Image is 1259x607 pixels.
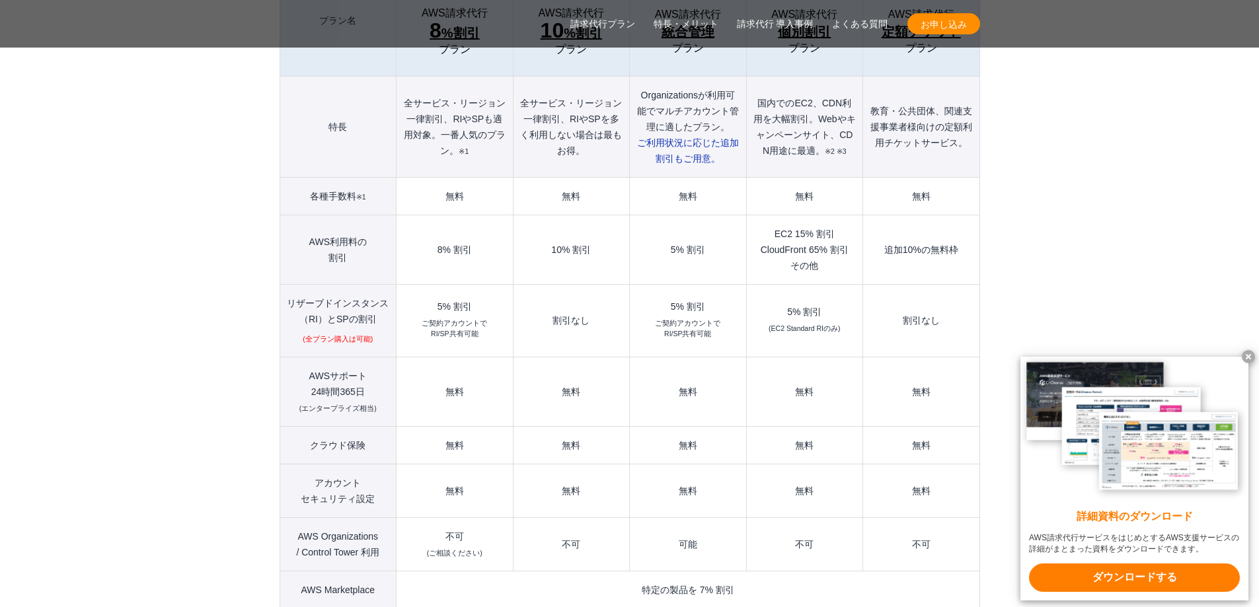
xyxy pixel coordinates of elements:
[280,215,397,285] th: AWS利用料の 割引
[280,426,397,464] th: クラウド保険
[541,20,602,44] span: %割引
[397,426,513,464] td: 無料
[280,464,397,517] th: アカウント セキュリティ設定
[863,426,979,464] td: 無料
[863,464,979,517] td: 無料
[771,9,837,20] span: AWS請求代行
[397,464,513,517] td: 無料
[630,77,746,178] th: Organizationsが利用可能でマルチアカウント管理に適したプラン。
[513,426,629,464] td: 無料
[746,464,862,517] td: 無料
[662,21,714,42] span: 統合管理
[907,17,980,31] span: お申し込み
[403,7,506,55] a: AWS請求代行 8%割引 プラン
[863,178,979,215] td: 無料
[907,13,980,34] a: お申し込み
[672,42,704,54] span: プラン
[397,77,513,178] th: 全サービス・リージョン一律割引、RIやSPも適用対象。一番人気のプラン。
[299,404,377,412] small: (エンタープライズ相当)
[630,178,746,215] td: 無料
[888,9,954,20] span: AWS請求代行
[520,7,623,55] a: AWS請求代行 10%割引プラン
[570,17,635,31] a: 請求代行プラン
[654,17,718,31] a: 特長・メリット
[513,357,629,426] td: 無料
[746,426,862,464] td: 無料
[630,215,746,285] td: 5% 割引
[832,17,888,31] a: よくある質問
[303,334,373,345] small: (全プラン購入は可能)
[637,137,739,164] span: ご利用状況に応じた
[1029,532,1240,555] x-t: AWS請求代行サービスをはじめとするAWS支援サービスの詳細がまとまった資料をダウンロードできます。
[397,178,513,215] td: 無料
[905,42,937,54] span: プラン
[1020,357,1248,600] a: 詳細資料のダウンロード AWS請求代行サービスをはじめとするAWS支援サービスの詳細がまとまった資料をダウンロードできます。 ダウンロードする
[280,77,397,178] th: 特長
[422,318,487,339] small: ご契約アカウントで RI/SP共有可能
[863,517,979,571] td: 不可
[778,21,831,42] span: 個別割引
[422,7,488,19] span: AWS請求代行
[746,178,862,215] td: 無料
[863,285,979,357] td: 割引なし
[513,178,629,215] td: 無料
[1029,509,1240,524] x-t: 詳細資料のダウンロード
[863,357,979,426] td: 無料
[280,178,397,215] th: 各種手数料
[397,357,513,426] td: 無料
[630,517,746,571] td: 可能
[746,517,862,571] td: 不可
[630,357,746,426] td: 無料
[280,357,397,426] th: AWSサポート 24時間365日
[430,18,441,42] span: 8
[397,215,513,285] td: 8% 割引
[825,147,847,155] small: ※2 ※3
[513,285,629,357] td: 割引なし
[753,9,856,54] a: AWS請求代行 個別割引プラン
[870,9,972,54] a: AWS請求代行 定額チケットプラン
[459,147,469,155] small: ※1
[403,302,506,311] div: 5% 割引
[630,426,746,464] td: 無料
[636,9,739,54] a: AWS請求代行 統合管理プラン
[863,215,979,285] td: 追加10%の無料枠
[280,517,397,571] th: AWS Organizations / Control Tower 利用
[541,18,564,42] span: 10
[737,17,814,31] a: 請求代行 導入事例
[555,44,587,55] span: プラン
[788,42,820,54] span: プラン
[513,215,629,285] td: 10% 割引
[636,302,739,311] div: 5% 割引
[513,517,629,571] td: 不可
[630,464,746,517] td: 無料
[746,357,862,426] td: 無料
[753,307,856,316] div: 5% 割引
[863,77,979,178] th: 教育・公共団体、関連支援事業者様向けの定額利用チケットサービス。
[746,215,862,285] td: EC2 15% 割引 CloudFront 65% 割引 その他
[882,21,961,42] span: 定額チケット
[538,7,604,19] span: AWS請求代行
[397,517,513,571] td: 不可
[769,324,840,334] small: (EC2 Standard RIのみ)
[655,318,720,339] small: ご契約アカウントで RI/SP共有可能
[356,193,366,201] small: ※1
[513,464,629,517] td: 無料
[430,20,480,44] span: %割引
[746,77,862,178] th: 国内でのEC2、CDN利用を大幅割引。Webやキャンペーンサイト、CDN用途に最適。
[427,549,482,557] small: (ご相談ください)
[1029,563,1240,592] x-t: ダウンロードする
[280,285,397,357] th: リザーブドインスタンス （RI）とSPの割引
[513,77,629,178] th: 全サービス・リージョン一律割引、RIやSPを多く利用しない場合は最もお得。
[655,9,721,20] span: AWS請求代行
[439,44,471,55] span: プラン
